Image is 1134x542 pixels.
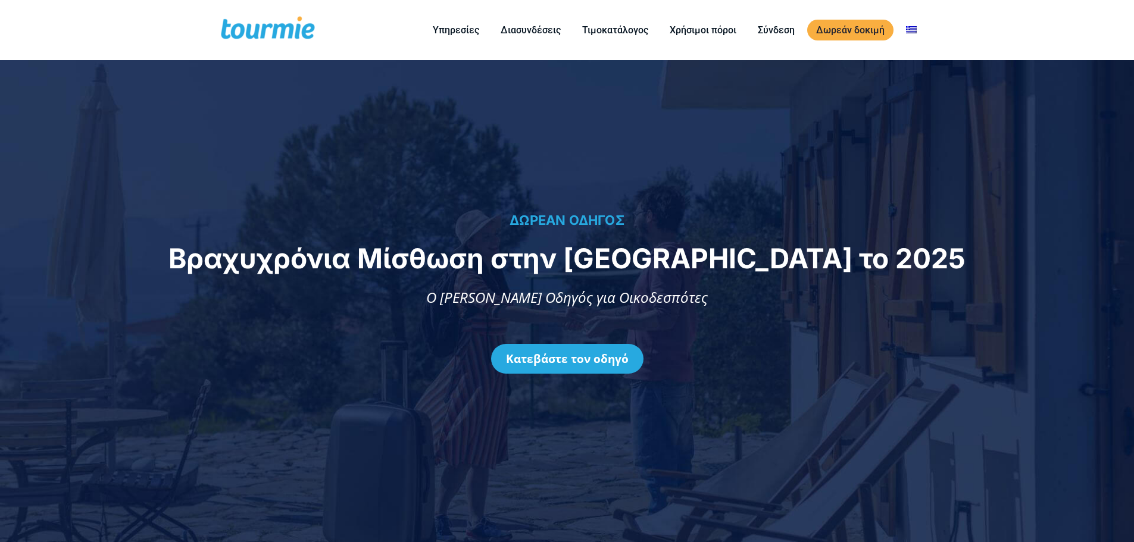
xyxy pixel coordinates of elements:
[491,344,643,374] a: Κατεβάστε τον οδηγό
[807,20,894,40] a: Δωρεάν δοκιμή
[573,23,657,37] a: Τιμοκατάλογος
[749,23,804,37] a: Σύνδεση
[661,23,745,37] a: Χρήσιμοι πόροι
[168,242,966,275] span: Βραχυχρόνια Μίσθωση στην [GEOGRAPHIC_DATA] το 2025
[492,23,570,37] a: Διασυνδέσεις
[426,287,708,307] span: Ο [PERSON_NAME] Οδηγός για Οικοδεσπότες
[510,212,624,228] span: ΔΩΡΕΑΝ ΟΔΗΓΟΣ
[424,23,488,37] a: Υπηρεσίες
